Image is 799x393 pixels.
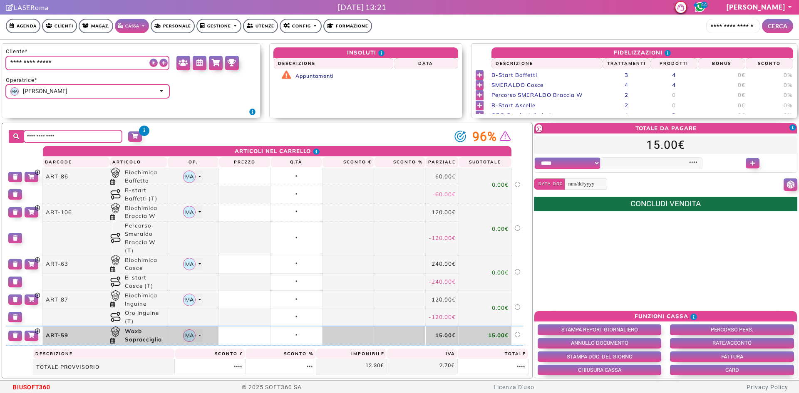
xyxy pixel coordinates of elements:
th: FIDELIZZAZIONI [491,47,793,58]
th: Descrizione [33,349,175,359]
td: Appuntamento del 26/09/2025 [110,168,121,186]
span: [PERSON_NAME] [23,87,67,96]
th: Sconto [745,58,793,69]
button: Crea <b>Contatto rapido</b> [159,59,168,67]
a: Vai ad <b>anagrafica cliente</b> [176,56,190,70]
th: Subtotale [459,157,511,168]
td: 0.00€ [459,203,511,255]
td: Biochimica Inguine [121,290,167,309]
button: Melissa Augimeri [183,294,203,306]
label: 2.70€ [439,361,454,370]
span: Data doc [534,178,565,189]
span: 0% [784,82,793,88]
a: Vai ad <b>acquisti cliente</b> [209,56,223,70]
span: B-Start Baffetti [491,72,537,78]
img: Carrello-Percorso.png [110,277,121,287]
button: CERCA [762,19,794,33]
button: Usa cliente di <b>passaggio</b> [149,59,158,67]
th: Parziale [426,157,459,168]
img: Carrello-Trattamenti.png [110,255,121,265]
button: MAMelissa Augimeri [5,84,170,99]
th: IVA [387,349,457,359]
i: Clicca per andare alla pagina di firma [6,4,14,11]
a: Magaz. [79,19,113,33]
td: B-start Cosce (T) [121,274,167,291]
span: 3 [625,72,628,78]
a: Agenda [6,19,40,33]
td: ART-59 [43,326,110,346]
td: Waxb Sopracciglia [121,326,167,346]
img: Carrello-Percorso.png [110,233,121,243]
th: Sconto % [374,157,426,168]
a: <b>Punti cliente</b> [225,56,239,70]
td: ART-106 [43,203,110,222]
span: 3 [139,126,149,136]
th: Sconto % [245,349,316,359]
button: Elimina dal carrello [8,331,22,341]
a: Clicca per andare alla pagina di firmaLASERoma [6,3,49,11]
button: CHIUSURA CASSA [538,365,661,375]
button: Melissa Augimeri [183,206,203,218]
td: 60.00€ [426,168,459,186]
td: -240.00€ [426,274,459,291]
button: STAMPA DOC. DEL GIORNO [538,351,661,362]
a: Clienti [42,19,77,33]
label: 12.30€ [365,361,384,370]
a: Vedi maggiori dettagli [500,131,511,143]
th: Totale [457,349,528,359]
label: 15.00€ [534,136,797,154]
div: TOTALE DA PAGARE [635,124,697,133]
a: Cassa [115,19,149,33]
img: Carrello-Trattamenti.png [110,168,121,178]
span: MA [10,87,19,96]
button: Salva per dopo [25,207,38,218]
button: Modifica codice lotteria [784,178,797,191]
th: TOTALE PROVVISORIO [33,359,175,375]
span: 4 [625,112,628,119]
span: 96% [472,127,497,146]
th: Data [394,58,458,69]
i: Attenzione: <b>7 trattamenti non pagati</b> [282,71,295,79]
button: Elimina dal carrello [8,207,22,218]
span: MA [185,173,194,181]
button: Melissa Augimeri [183,258,203,270]
span: ORO Gambe Inferiori [491,112,551,119]
th: Sconto € [175,349,246,359]
input: Cerca cliente... [706,19,760,33]
button: Salva per dopo [25,294,38,305]
button: ANNULLO DOCUMENTO [538,338,661,349]
input: Clicca per selezionare la riga [514,269,521,274]
span: MA [185,296,194,304]
span: MA [185,331,194,340]
th: Descrizione [491,58,603,69]
td: Biochimica Braccia W [121,203,167,222]
td: ART-87 [43,290,110,309]
td: Appuntamento del 26/09/2025 [110,255,121,274]
span: 2 [625,102,628,109]
th: Bonus [698,58,745,69]
td: 15.00€ [426,326,459,346]
span: MA [185,260,194,269]
div: [DATE] 13:21 [338,2,386,13]
a: Utenze [243,19,278,33]
a: Gestione [196,19,242,33]
span: SMERALDO Cosce [491,82,543,88]
div: Il valore del carrello senza sconti è di 60.00€ [536,124,542,133]
th: INSOLUTI [273,47,458,58]
img: Carrello-Percorso.png [110,312,121,322]
th: Sconto € [322,157,374,168]
a: Privacy Policy [747,384,788,391]
a: Licenza D'uso [494,384,534,391]
th: Descrizione [273,58,393,69]
td: 0.00€ [459,290,511,326]
th: Imponibile [316,349,387,359]
span: 0€ [738,72,745,78]
th: Funzioni Cassa [534,311,797,321]
button: CARD [670,365,794,375]
td: 240.00€ [426,255,459,274]
span: 0 [672,102,676,109]
button: STAMPA REPORT GIORNALIERO [538,324,661,335]
button: Utilizza nel carrello [476,90,484,100]
td: Biochimica Cosce [121,255,167,274]
span: Percorso SMERALDO Braccia W [491,91,583,98]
